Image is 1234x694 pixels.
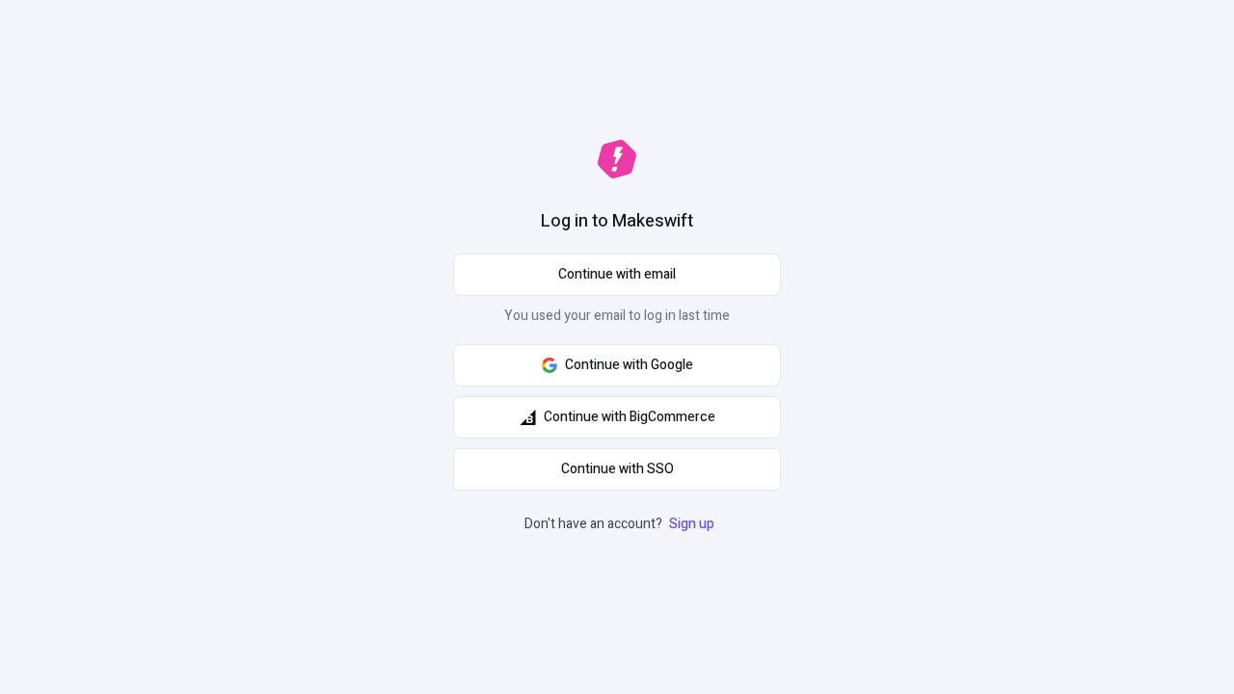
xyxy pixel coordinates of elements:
span: Continue with BigCommerce [544,407,715,428]
a: Continue with SSO [453,448,781,491]
h1: Log in to Makeswift [541,209,693,234]
button: Continue with Google [453,344,781,387]
span: Continue with email [558,264,676,285]
span: Continue with Google [565,355,693,376]
p: You used your email to log in last time [453,306,781,334]
p: Don't have an account? [524,514,718,535]
button: Continue with BigCommerce [453,396,781,439]
button: Continue with email [453,254,781,296]
a: Sign up [665,514,718,534]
